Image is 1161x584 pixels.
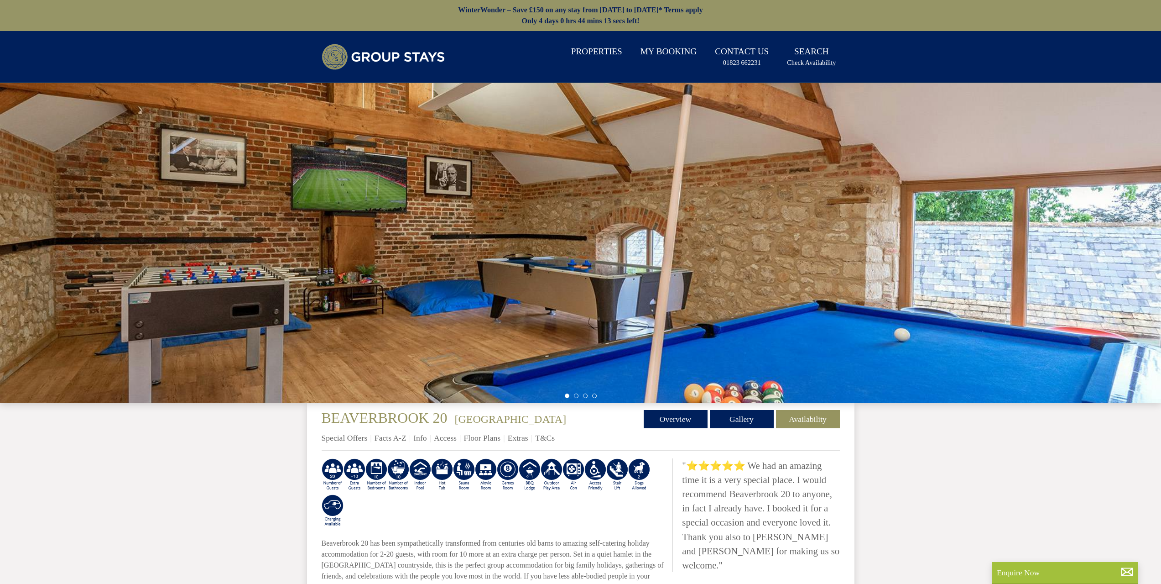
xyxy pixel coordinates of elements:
[322,458,344,491] img: AD_4nXe1hmHv4RwFZmJZoT7PU21_UdiT1KgGPh4q8mnJRrwVib1rpNG3PULgXhEdpKr8nEJZIBXjOu5x_-RPAN_1kgJuQCgcO...
[628,458,650,491] img: AD_4nXe7_8LrJK20fD9VNWAdfykBvHkWcczWBt5QOadXbvIwJqtaRaRf-iI0SeDpMmH1MdC9T1Vy22FMXzzjMAvSuTB5cJ7z5...
[535,433,555,442] a: T&Cs
[409,458,431,491] img: AD_4nXei2dp4L7_L8OvME76Xy1PUX32_NMHbHVSts-g-ZAVb8bILrMcUKZI2vRNdEqfWP017x6NFeUMZMqnp0JYknAB97-jDN...
[521,17,639,25] span: Only 4 days 0 hrs 44 mins 13 secs left!
[413,433,427,442] a: Info
[672,458,840,573] blockquote: "⭐⭐⭐⭐⭐ We had an amazing time it is a very special place. I would recommend Beaverbrook 20 to any...
[519,458,541,491] img: AD_4nXfdu1WaBqbCvRx5dFd3XGC71CFesPHPPZknGuZzXQvBzugmLudJYyY22b9IpSVlKbnRjXo7AJLKEyhYodtd_Fvedgm5q...
[322,433,368,442] a: Special Offers
[344,458,365,491] img: AD_4nXfDO4U1OSapPhJPVoI-wGywE1bp9_AbgJNbhHjjO3uJ67QxWqFxtKMUxE6_6QvFb5ierIngYkq3fPhxD4ngXginNLli2...
[451,413,566,425] span: -
[365,458,387,491] img: AD_4nXfZxIz6BQB9SA1qRR_TR-5tIV0ZeFY52bfSYUXaQTY3KXVpPtuuoZT3Ql3RNthdyy4xCUoonkMKBfRi__QKbC4gcM_TO...
[453,458,475,491] img: AD_4nXdjbGEeivCGLLmyT_JEP7bTfXsjgyLfnLszUAQeQ4RcokDYHVBt5R8-zTDbAVICNoGv1Dwc3nsbUb1qR6CAkrbZUeZBN...
[787,58,836,67] small: Check Availability
[322,410,448,426] span: BEAVERBROOK 20
[711,42,772,72] a: Contact Us01823 662231
[497,458,519,491] img: AD_4nXdrZMsjcYNLGsKuA84hRzvIbesVCpXJ0qqnwZoX5ch9Zjv73tWe4fnFRs2gJ9dSiUubhZXckSJX_mqrZBmYExREIfryF...
[322,410,451,426] a: BEAVERBROOK 20
[541,458,562,491] img: AD_4nXfjdDqPkGBf7Vpi6H87bmAUe5GYCbodrAbU4sf37YN55BCjSXGx5ZgBV7Vb9EJZsXiNVuyAiuJUB3WVt-w9eJ0vaBcHg...
[475,458,497,491] img: AD_4nXcMx2CE34V8zJUSEa4yj9Pppk-n32tBXeIdXm2A2oX1xZoj8zz1pCuMiQujsiKLZDhbHnQsaZvA37aEfuFKITYDwIrZv...
[322,495,344,527] img: AD_4nXcnT2OPG21WxYUhsl9q61n1KejP7Pk9ESVM9x9VetD-X_UXXoxAKaMRZGYNcSGiAsmGyKm0QlThER1osyFXNLmuYOVBV...
[463,433,500,442] a: Floor Plans
[637,42,700,63] a: My Booking
[776,410,840,428] a: Availability
[454,413,566,425] a: [GEOGRAPHIC_DATA]
[584,458,606,491] img: AD_4nXe3VD57-M2p5iq4fHgs6WJFzKj8B0b3RcPFe5LKK9rgeZlFmFoaMJPsJOOJzc7Q6RMFEqsjIZ5qfEJu1txG3QLmI_2ZW...
[783,42,839,72] a: SearchCheck Availability
[723,58,761,67] small: 01823 662231
[431,458,453,491] img: AD_4nXcpX5uDwed6-YChlrI2BYOgXwgg3aqYHOhRm0XfZB-YtQW2NrmeCr45vGAfVKUq4uWnc59ZmEsEzoF5o39EWARlT1ewO...
[375,433,406,442] a: Facts A-Z
[710,410,774,428] a: Gallery
[644,410,708,428] a: Overview
[508,433,528,442] a: Extras
[997,567,1134,579] p: Enquire Now
[567,42,626,63] a: Properties
[606,458,628,491] img: AD_4nXeNuZ_RiRi883_nkolMQv9HCerd22NI0v1hHLGItzVV83AiNu4h--QJwUvANPnw_Sp7q9QsgAklTwjKkl_lqMaKwvT9Z...
[562,458,584,491] img: AD_4nXdwraYVZ2fjjsozJ3MSjHzNlKXAQZMDIkuwYpBVn5DeKQ0F0MOgTPfN16CdbbfyNhSuQE5uMlSrE798PV2cbmCW5jN9_...
[434,433,457,442] a: Access
[387,458,409,491] img: AD_4nXfvn8RXFi48Si5WD_ef5izgnipSIXhRnV2E_jgdafhtv5bNmI08a5B0Z5Dh6wygAtJ5Dbjjt2cCuRgwHFAEvQBwYj91q...
[322,44,445,70] img: Group Stays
